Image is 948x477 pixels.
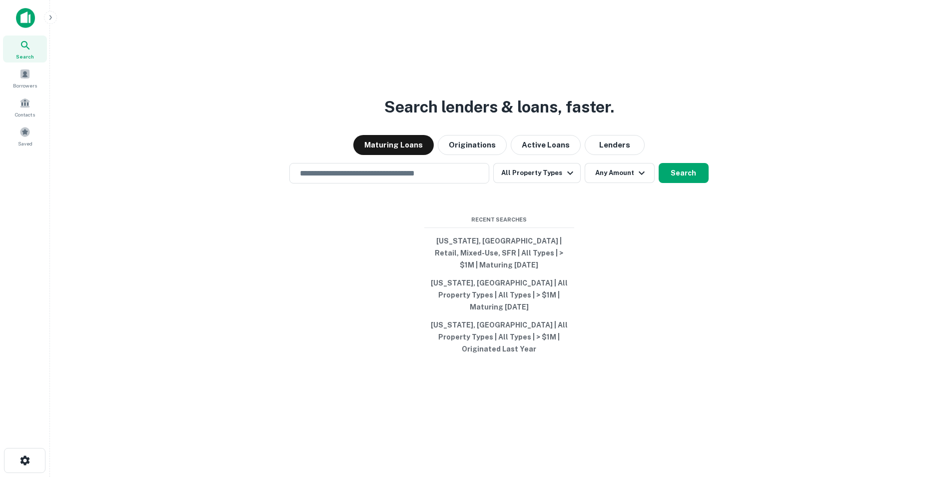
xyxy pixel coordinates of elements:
[384,95,614,119] h3: Search lenders & loans, faster.
[585,163,655,183] button: Any Amount
[511,135,581,155] button: Active Loans
[585,135,645,155] button: Lenders
[438,135,507,155] button: Originations
[3,93,47,120] a: Contacts
[15,110,35,118] span: Contacts
[13,81,37,89] span: Borrowers
[353,135,434,155] button: Maturing Loans
[18,139,32,147] span: Saved
[3,64,47,91] a: Borrowers
[424,316,574,358] button: [US_STATE], [GEOGRAPHIC_DATA] | All Property Types | All Types | > $1M | Originated Last Year
[3,35,47,62] a: Search
[3,122,47,149] a: Saved
[424,215,574,224] span: Recent Searches
[16,8,35,28] img: capitalize-icon.png
[493,163,580,183] button: All Property Types
[898,397,948,445] iframe: Chat Widget
[16,52,34,60] span: Search
[424,232,574,274] button: [US_STATE], [GEOGRAPHIC_DATA] | Retail, Mixed-Use, SFR | All Types | > $1M | Maturing [DATE]
[424,274,574,316] button: [US_STATE], [GEOGRAPHIC_DATA] | All Property Types | All Types | > $1M | Maturing [DATE]
[659,163,709,183] button: Search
